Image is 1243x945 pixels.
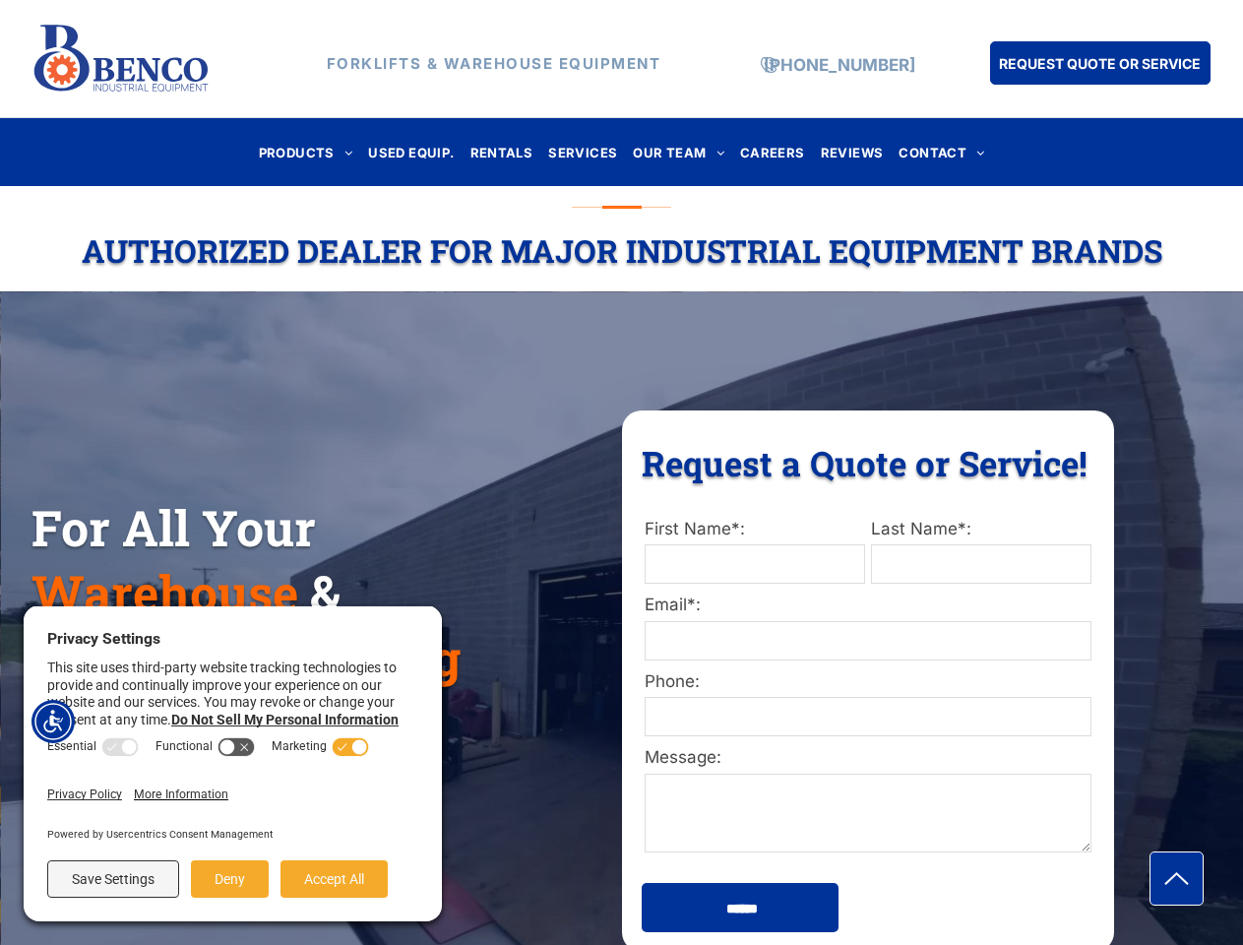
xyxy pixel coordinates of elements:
span: Request a Quote or Service! [642,440,1088,485]
label: Phone: [645,669,1091,695]
label: Message: [645,745,1091,771]
label: First Name*: [645,517,865,542]
span: REQUEST QUOTE OR SERVICE [999,45,1201,82]
div: Accessibility Menu [31,700,75,743]
a: [PHONE_NUMBER] [764,55,915,75]
strong: FORKLIFTS & WAREHOUSE EQUIPMENT [327,54,661,73]
a: RENTALS [463,139,541,165]
span: Authorized Dealer For Major Industrial Equipment Brands [82,229,1162,272]
a: CONTACT [891,139,992,165]
a: SERVICES [540,139,625,165]
span: Material Handling [31,625,461,690]
a: USED EQUIP. [360,139,462,165]
span: Warehouse [31,560,298,625]
label: Last Name*: [871,517,1091,542]
a: PRODUCTS [251,139,361,165]
span: For All Your [31,495,316,560]
a: REVIEWS [813,139,892,165]
a: CAREERS [732,139,813,165]
label: Email*: [645,593,1091,618]
a: REQUEST QUOTE OR SERVICE [990,41,1211,85]
a: OUR TEAM [625,139,732,165]
span: & [310,560,341,625]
